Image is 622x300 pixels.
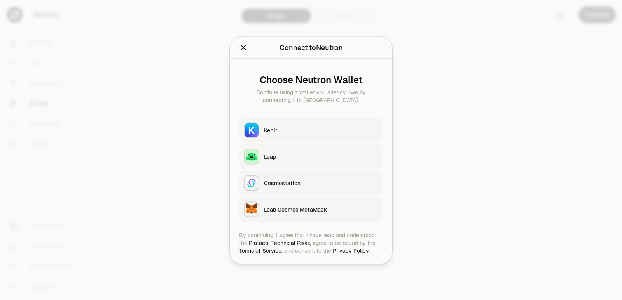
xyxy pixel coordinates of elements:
[239,42,248,53] button: Close
[264,205,378,213] div: Leap Cosmos MetaMask
[239,247,283,254] a: Terms of Service,
[280,42,343,53] div: Connect to Neutron
[239,170,383,195] button: CosmostationCosmostation
[245,88,377,104] div: Continue using a wallet you already own by connecting it to [GEOGRAPHIC_DATA].
[245,149,259,163] img: Leap
[239,118,383,142] button: KeplrKeplr
[333,247,370,254] a: Privacy Policy.
[239,231,383,254] div: By continuing, I agree that I have read and understood the agree to be bound by the and consent t...
[264,126,378,134] div: Keplr
[239,197,383,222] button: Leap Cosmos MetaMaskLeap Cosmos MetaMask
[245,202,259,216] img: Leap Cosmos MetaMask
[245,123,259,137] img: Keplr
[264,179,378,187] div: Cosmostation
[249,239,311,246] a: Protocol Technical Risks,
[245,74,377,85] div: Choose Neutron Wallet
[245,176,259,190] img: Cosmostation
[264,153,378,160] div: Leap
[239,144,383,169] button: LeapLeap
